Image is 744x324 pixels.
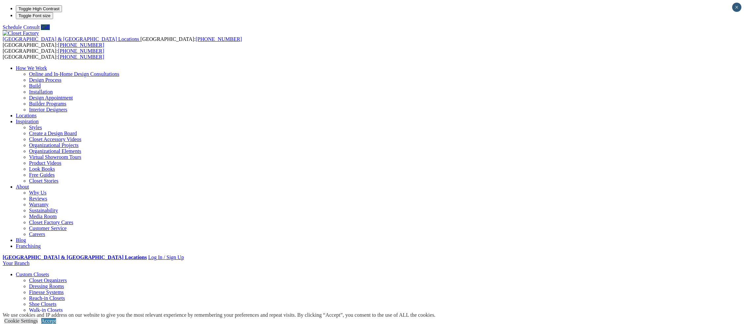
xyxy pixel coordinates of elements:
a: Franchising [16,243,41,249]
button: Toggle High Contrast [16,5,62,12]
span: [GEOGRAPHIC_DATA] & [GEOGRAPHIC_DATA] Locations [3,36,139,42]
a: Media Room [29,214,57,219]
a: Walk-in Closets [29,307,63,313]
a: [PHONE_NUMBER] [195,36,242,42]
a: Closet Organizers [29,278,67,283]
a: Shoe Closets [29,301,56,307]
a: Warranty [29,202,48,207]
span: [GEOGRAPHIC_DATA]: [GEOGRAPHIC_DATA]: [3,48,104,60]
a: Styles [29,125,42,130]
a: Custom Closets [16,272,49,277]
button: Toggle Font size [16,12,53,19]
a: Sustainability [29,208,58,213]
a: Build [29,83,41,89]
a: Your Branch [3,260,29,266]
div: We use cookies and IP address on our website to give you the most relevant experience by remember... [3,312,435,318]
a: Organizational Elements [29,148,81,154]
a: About [16,184,29,190]
a: Why Us [29,190,46,195]
a: Design Appointment [29,95,73,101]
a: Free Guides [29,172,55,178]
a: Schedule Consult [3,24,40,30]
a: Dressing Rooms [29,283,64,289]
a: Log In / Sign Up [148,254,184,260]
a: Interior Designers [29,107,67,112]
a: Look Books [29,166,55,172]
a: [GEOGRAPHIC_DATA] & [GEOGRAPHIC_DATA] Locations [3,254,147,260]
a: [GEOGRAPHIC_DATA] & [GEOGRAPHIC_DATA] Locations [3,36,140,42]
a: Blog [16,237,26,243]
a: Installation [29,89,53,95]
a: Locations [16,113,37,118]
a: Organizational Projects [29,142,78,148]
a: Careers [29,231,45,237]
a: [PHONE_NUMBER] [58,54,104,60]
a: Customer Service [29,225,67,231]
a: Create a Design Board [29,131,77,136]
a: [PHONE_NUMBER] [58,48,104,54]
span: Toggle High Contrast [18,6,59,11]
a: Builder Programs [29,101,66,106]
img: Closet Factory [3,30,39,36]
span: [GEOGRAPHIC_DATA]: [GEOGRAPHIC_DATA]: [3,36,242,48]
a: How We Work [16,65,47,71]
a: Closet Accessory Videos [29,136,81,142]
button: Close [732,3,741,12]
a: Design Process [29,77,61,83]
a: Cookie Settings [4,318,38,324]
a: Finesse Systems [29,289,64,295]
a: Closet Factory Cares [29,220,73,225]
a: Inspiration [16,119,39,124]
a: Product Videos [29,160,61,166]
a: Closet Stories [29,178,58,184]
a: Reach-in Closets [29,295,65,301]
a: Accept [41,318,56,324]
a: Call [41,24,50,30]
a: [PHONE_NUMBER] [58,42,104,48]
a: Online and In-Home Design Consultations [29,71,119,77]
a: Reviews [29,196,47,201]
a: Virtual Showroom Tours [29,154,81,160]
span: Toggle Font size [18,13,50,18]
